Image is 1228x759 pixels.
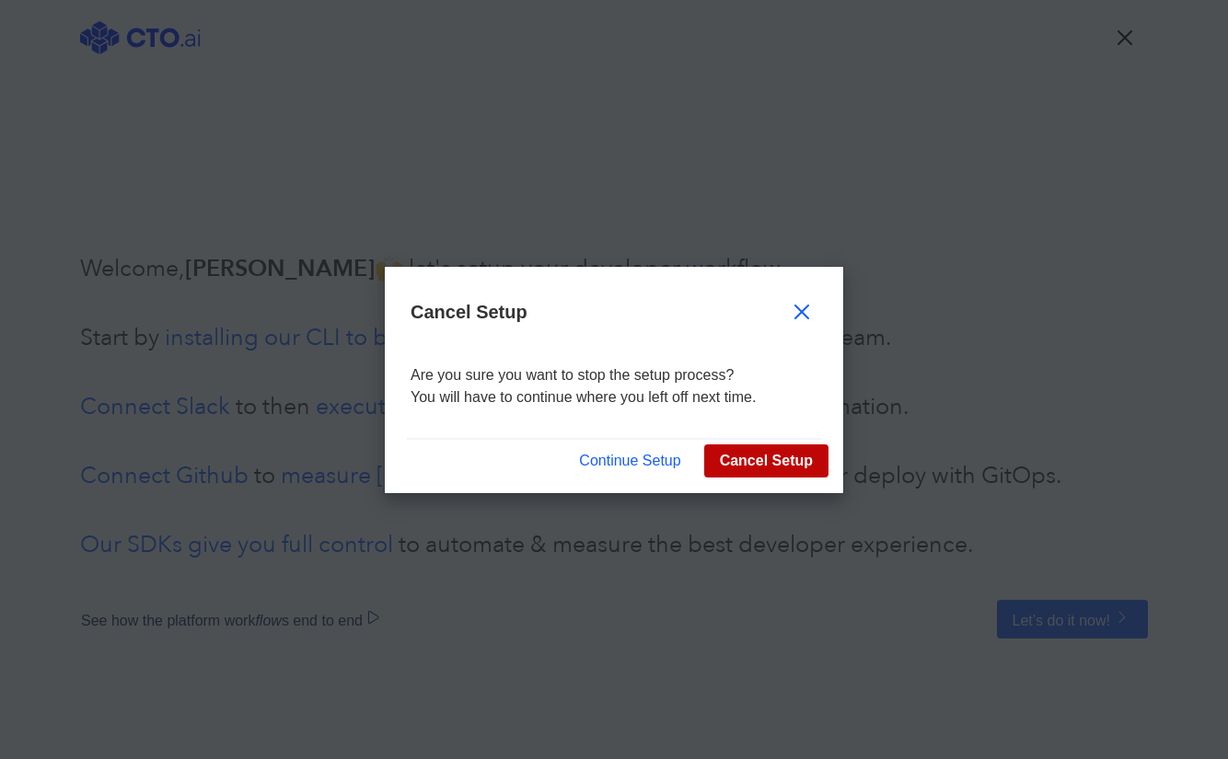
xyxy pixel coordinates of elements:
button: Cancel Setup [704,444,828,477]
div: Are you sure you want to stop the setup process? You will have to continue where you left off nex... [385,350,843,438]
iframe: Chat Widget [1136,671,1228,759]
button: Continue Setup [563,443,696,478]
div: Cancel Setup [411,298,527,326]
